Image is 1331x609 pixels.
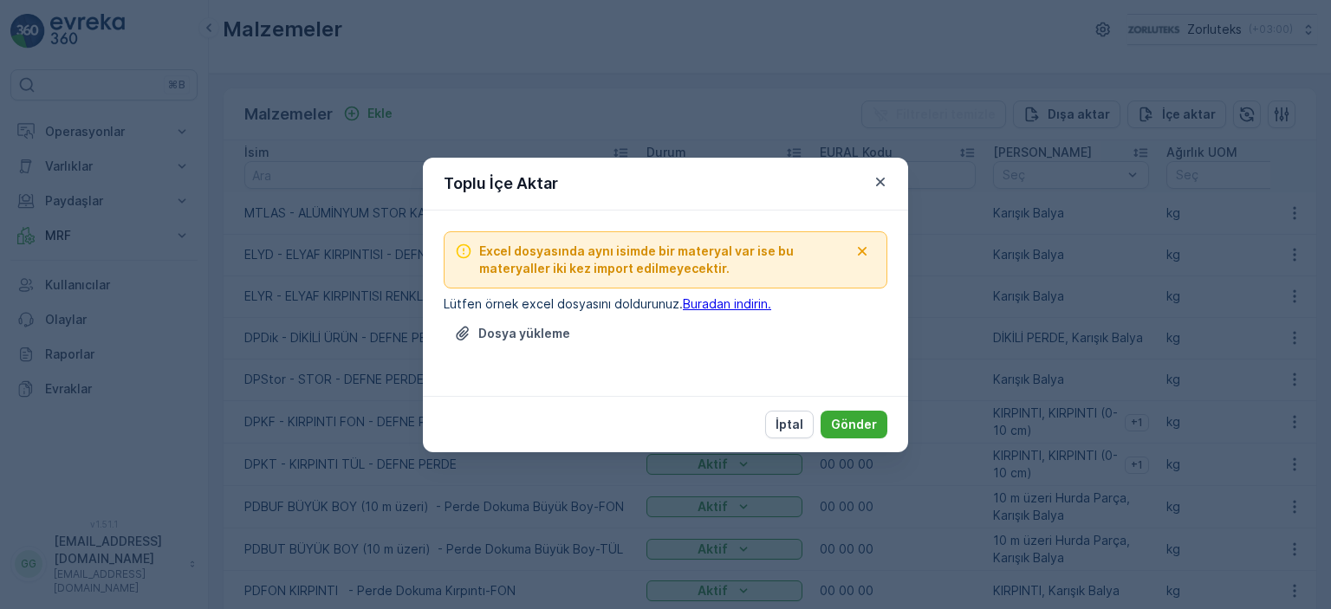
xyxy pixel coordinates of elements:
button: Dosya Yükle [444,320,581,347]
p: Toplu İçe Aktar [444,172,558,196]
button: İptal [765,411,814,438]
a: Buradan indirin. [683,296,771,311]
p: İptal [776,416,803,433]
span: Excel dosyasında aynı isimde bir materyal var ise bu materyaller iki kez import edilmeyecektir. [479,243,848,277]
p: Lütfen örnek excel dosyasını doldurunuz. [444,295,887,313]
button: Gönder [821,411,887,438]
p: Dosya yükleme [478,325,570,342]
p: Gönder [831,416,877,433]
